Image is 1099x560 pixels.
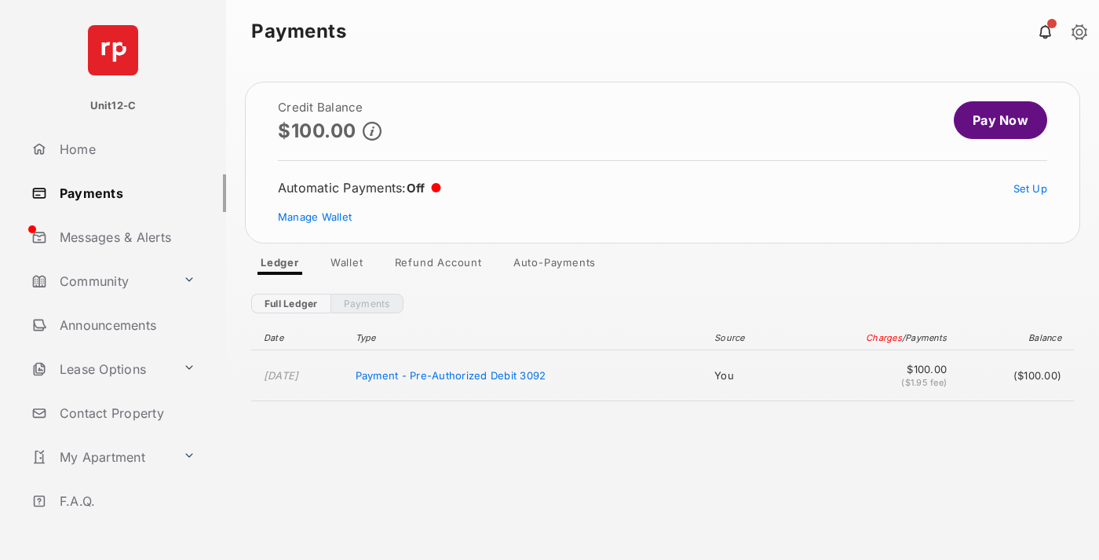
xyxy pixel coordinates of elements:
[407,181,425,196] span: Off
[264,369,299,382] time: [DATE]
[278,180,441,196] div: Automatic Payments :
[278,101,382,114] h2: Credit Balance
[356,369,546,382] span: Payment - Pre-Authorized Debit 3092
[251,22,346,41] strong: Payments
[251,294,330,313] a: Full Ledger
[706,350,787,401] td: You
[25,130,226,168] a: Home
[25,394,226,432] a: Contact Property
[501,256,608,275] a: Auto-Payments
[330,294,403,313] a: Payments
[88,25,138,75] img: svg+xml;base64,PHN2ZyB4bWxucz0iaHR0cDovL3d3dy53My5vcmcvMjAwMC9zdmciIHdpZHRoPSI2NCIgaGVpZ2h0PSI2NC...
[278,210,352,223] a: Manage Wallet
[25,306,226,344] a: Announcements
[25,174,226,212] a: Payments
[318,256,376,275] a: Wallet
[25,218,226,256] a: Messages & Alerts
[25,482,226,520] a: F.A.Q.
[25,262,177,300] a: Community
[25,350,177,388] a: Lease Options
[794,363,947,375] span: $100.00
[348,326,706,350] th: Type
[706,326,787,350] th: Source
[955,350,1074,401] td: ($100.00)
[248,256,312,275] a: Ledger
[382,256,495,275] a: Refund Account
[1013,182,1048,195] a: Set Up
[901,377,947,388] span: ($1.95 fee)
[902,332,947,343] span: / Payments
[251,326,348,350] th: Date
[25,438,177,476] a: My Apartment
[955,326,1074,350] th: Balance
[866,332,902,343] span: Charges
[90,98,137,114] p: Unit12-C
[278,120,356,141] p: $100.00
